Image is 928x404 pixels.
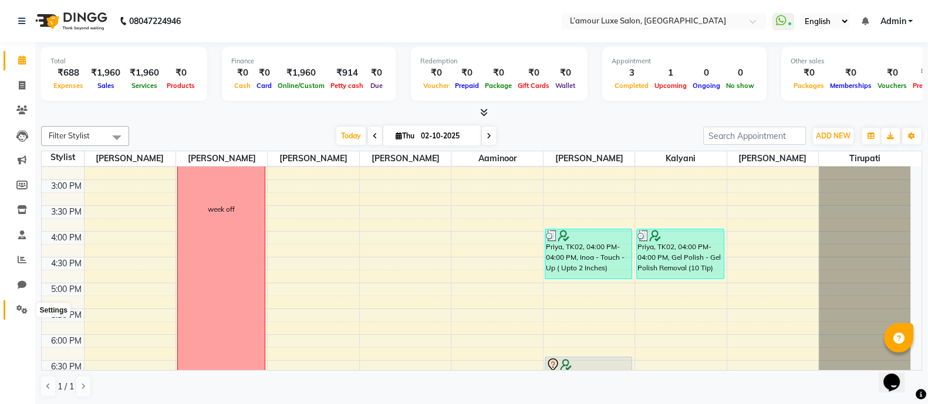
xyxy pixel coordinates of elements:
[49,180,84,192] div: 3:00 PM
[690,66,723,80] div: 0
[635,151,726,166] span: Kalyani
[612,82,652,90] span: Completed
[452,66,482,80] div: ₹0
[451,151,542,166] span: Aaminoor
[727,151,818,166] span: [PERSON_NAME]
[420,82,452,90] span: Voucher
[612,66,652,80] div: 3
[49,206,84,218] div: 3:30 PM
[723,66,757,80] div: 0
[336,127,366,145] span: Today
[49,131,90,140] span: Filter Stylist
[482,66,515,80] div: ₹0
[49,232,84,244] div: 4:00 PM
[637,229,724,279] div: Priya, TK02, 04:00 PM-04:00 PM, Gel Polish - Gel Polish Removal (10 Tip)
[393,131,417,140] span: Thu
[791,66,827,80] div: ₹0
[49,335,84,347] div: 6:00 PM
[37,303,70,317] div: Settings
[652,82,690,90] span: Upcoming
[819,151,910,166] span: Tirupati
[42,151,84,164] div: Stylist
[268,151,359,166] span: [PERSON_NAME]
[723,82,757,90] span: No show
[366,66,387,80] div: ₹0
[367,82,386,90] span: Due
[129,82,160,90] span: Services
[328,66,366,80] div: ₹914
[49,283,84,296] div: 5:00 PM
[791,82,827,90] span: Packages
[612,56,757,66] div: Appointment
[552,82,578,90] span: Wallet
[482,82,515,90] span: Package
[515,66,552,80] div: ₹0
[544,151,635,166] span: [PERSON_NAME]
[49,257,84,270] div: 4:30 PM
[125,66,164,80] div: ₹1,960
[827,66,875,80] div: ₹0
[86,66,125,80] div: ₹1,960
[360,151,451,166] span: [PERSON_NAME]
[95,82,117,90] span: Sales
[164,66,198,80] div: ₹0
[420,66,452,80] div: ₹0
[208,204,235,215] div: week off
[50,56,198,66] div: Total
[254,66,275,80] div: ₹0
[452,82,482,90] span: Prepaid
[328,82,366,90] span: Petty cash
[129,5,181,38] b: 08047224946
[813,128,853,144] button: ADD NEW
[231,56,387,66] div: Finance
[827,82,875,90] span: Memberships
[420,56,578,66] div: Redemption
[417,127,476,145] input: 2025-10-02
[85,151,176,166] span: [PERSON_NAME]
[875,82,910,90] span: Vouchers
[164,82,198,90] span: Products
[50,66,86,80] div: ₹688
[515,82,552,90] span: Gift Cards
[275,82,328,90] span: Online/Custom
[275,66,328,80] div: ₹1,960
[879,357,916,392] iframe: chat widget
[50,82,86,90] span: Expenses
[176,151,267,166] span: [PERSON_NAME]
[652,66,690,80] div: 1
[49,361,84,373] div: 6:30 PM
[703,127,806,145] input: Search Appointment
[875,66,910,80] div: ₹0
[231,66,254,80] div: ₹0
[58,381,74,393] span: 1 / 1
[254,82,275,90] span: Card
[545,229,632,279] div: Priya, TK02, 04:00 PM-04:00 PM, Inoa - Touch -Up ( Upto 2 Inches)
[880,15,906,28] span: Admin
[231,82,254,90] span: Cash
[816,131,851,140] span: ADD NEW
[30,5,110,38] img: logo
[690,82,723,90] span: Ongoing
[552,66,578,80] div: ₹0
